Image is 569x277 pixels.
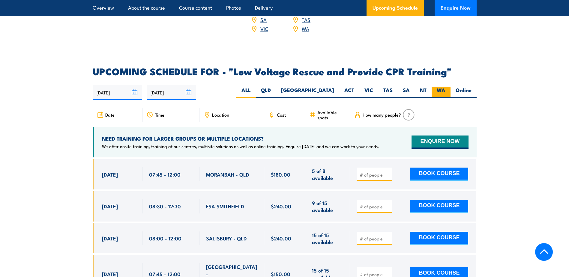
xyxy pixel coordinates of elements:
button: BOOK COURSE [410,232,468,245]
span: 9 of 15 available [312,199,343,213]
label: Online [451,87,477,98]
button: BOOK COURSE [410,200,468,213]
span: Available spots [317,110,346,120]
h4: NEED TRAINING FOR LARGER GROUPS OR MULTIPLE LOCATIONS? [102,135,379,142]
button: BOOK COURSE [410,168,468,181]
span: 5 of 8 available [312,167,343,181]
span: $240.00 [271,203,291,210]
input: # of people [360,236,390,242]
label: QLD [256,87,276,98]
a: TAS [302,16,310,23]
span: 07:45 - 12:00 [149,171,181,178]
span: 08:00 - 12:00 [149,235,181,242]
span: How many people? [363,112,401,117]
label: ALL [236,87,256,98]
a: WA [302,25,309,32]
label: TAS [378,87,398,98]
input: # of people [360,204,390,210]
span: Location [212,112,229,117]
span: $180.00 [271,171,290,178]
button: ENQUIRE NOW [412,136,468,149]
span: Date [105,112,115,117]
label: WA [432,87,451,98]
a: SA [260,16,267,23]
input: # of people [360,172,390,178]
span: SALISBURY - QLD [206,235,247,242]
span: Cost [277,112,286,117]
span: Time [155,112,164,117]
span: [DATE] [102,203,118,210]
span: 15 of 15 available [312,231,343,246]
a: VIC [260,25,268,32]
span: $240.00 [271,235,291,242]
span: [DATE] [102,235,118,242]
label: NT [415,87,432,98]
span: [DATE] [102,171,118,178]
h2: UPCOMING SCHEDULE FOR - "Low Voltage Rescue and Provide CPR Training" [93,67,477,75]
span: MORANBAH - QLD [206,171,249,178]
label: ACT [339,87,359,98]
input: To date [147,85,196,100]
label: SA [398,87,415,98]
p: We offer onsite training, training at our centres, multisite solutions as well as online training... [102,143,379,149]
label: [GEOGRAPHIC_DATA] [276,87,339,98]
span: FSA SMITHFIELD [206,203,244,210]
label: VIC [359,87,378,98]
span: 08:30 - 12:30 [149,203,181,210]
input: From date [93,85,142,100]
